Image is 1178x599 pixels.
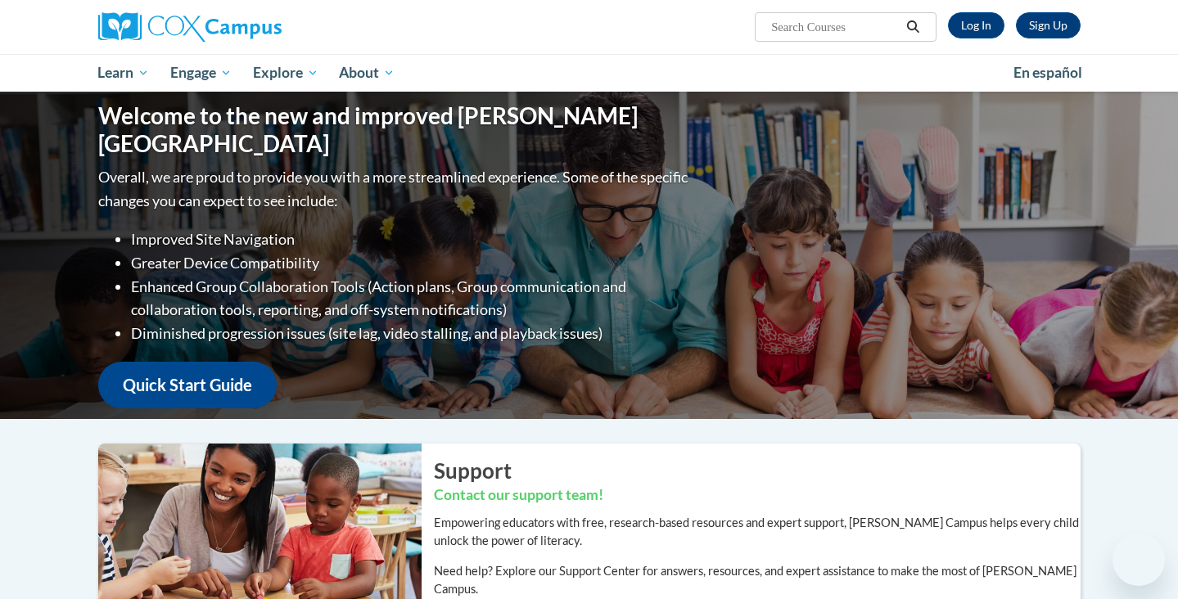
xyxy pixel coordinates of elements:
[98,165,692,213] p: Overall, we are proud to provide you with a more streamlined experience. Some of the specific cha...
[160,54,242,92] a: Engage
[434,562,1081,598] p: Need help? Explore our Support Center for answers, resources, and expert assistance to make the m...
[170,63,232,83] span: Engage
[339,63,395,83] span: About
[1013,64,1082,81] span: En español
[900,17,925,37] button: Search
[242,54,329,92] a: Explore
[1003,56,1093,90] a: En español
[1016,12,1081,38] a: Register
[434,514,1081,550] p: Empowering educators with free, research-based resources and expert support, [PERSON_NAME] Campus...
[1113,534,1165,586] iframe: Button to launch messaging window
[131,251,692,275] li: Greater Device Compatibility
[948,12,1004,38] a: Log In
[434,485,1081,506] h3: Contact our support team!
[74,54,1105,92] div: Main menu
[131,322,692,345] li: Diminished progression issues (site lag, video stalling, and playback issues)
[770,17,900,37] input: Search Courses
[98,362,277,408] a: Quick Start Guide
[97,63,149,83] span: Learn
[98,12,409,42] a: Cox Campus
[131,275,692,322] li: Enhanced Group Collaboration Tools (Action plans, Group communication and collaboration tools, re...
[434,456,1081,485] h2: Support
[328,54,405,92] a: About
[253,63,318,83] span: Explore
[88,54,160,92] a: Learn
[98,12,282,42] img: Cox Campus
[98,102,692,157] h1: Welcome to the new and improved [PERSON_NAME][GEOGRAPHIC_DATA]
[131,227,692,251] li: Improved Site Navigation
